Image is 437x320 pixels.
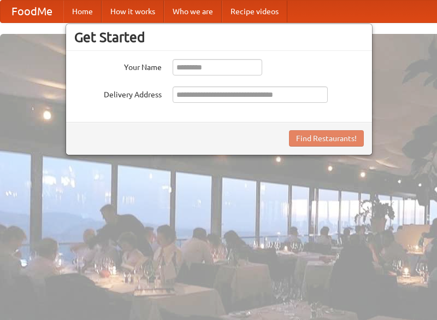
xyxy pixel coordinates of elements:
a: FoodMe [1,1,63,22]
a: Who we are [164,1,222,22]
a: How it works [102,1,164,22]
h3: Get Started [74,29,364,45]
label: Your Name [74,59,162,73]
button: Find Restaurants! [289,130,364,147]
label: Delivery Address [74,86,162,100]
a: Home [63,1,102,22]
a: Recipe videos [222,1,287,22]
